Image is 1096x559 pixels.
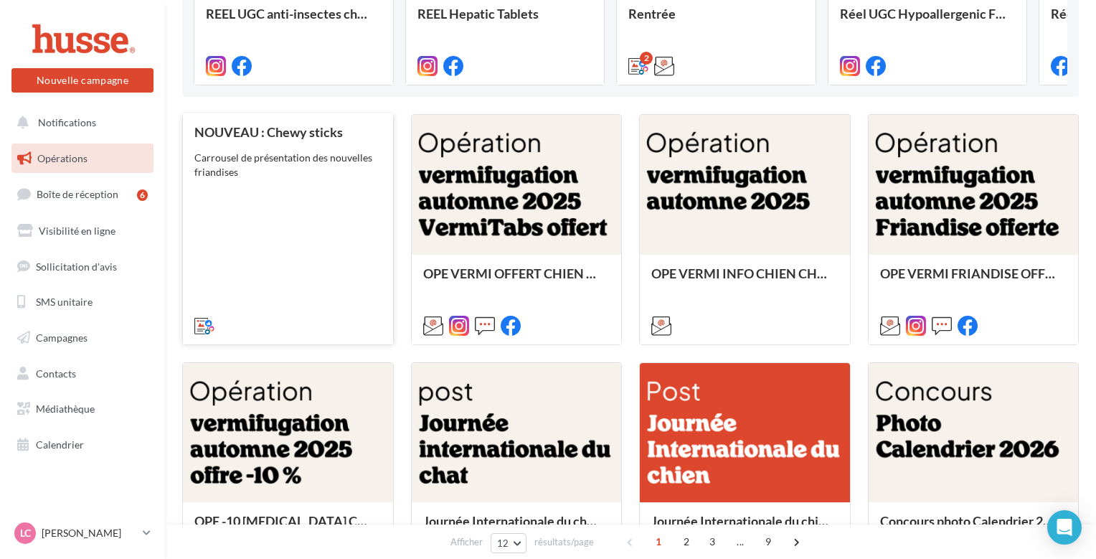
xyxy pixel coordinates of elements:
[9,108,151,138] button: Notifications
[11,68,153,93] button: Nouvelle campagne
[9,216,156,246] a: Visibilité en ligne
[36,296,93,308] span: SMS unitaire
[417,6,593,35] div: REEL Hepatic Tablets
[9,144,156,174] a: Opérations
[640,52,653,65] div: 2
[450,535,483,549] span: Afficher
[36,260,117,272] span: Sollicitation d'avis
[647,530,670,553] span: 1
[37,152,88,164] span: Opérations
[757,530,780,553] span: 9
[9,323,156,353] a: Campagnes
[9,394,156,424] a: Médiathèque
[423,266,610,295] div: OPE VERMI OFFERT CHIEN CHAT AUTOMNE
[37,188,118,200] span: Boîte de réception
[651,266,838,295] div: OPE VERMI INFO CHIEN CHAT AUTOMNE
[206,6,382,35] div: REEL UGC anti-insectes cheval
[194,514,382,542] div: OPE -10 [MEDICAL_DATA] CHIEN CHAT AUTOMNE
[9,179,156,210] a: Boîte de réception6
[9,287,156,317] a: SMS unitaire
[42,526,137,540] p: [PERSON_NAME]
[880,266,1067,295] div: OPE VERMI FRIANDISE OFFERTE CHIEN CHAT AUTOMNE
[36,438,84,451] span: Calendrier
[651,514,838,542] div: Journée Internationale du chien
[701,530,724,553] span: 3
[9,359,156,389] a: Contacts
[194,125,382,139] div: NOUVEAU : Chewy sticks
[491,533,527,553] button: 12
[628,6,804,35] div: Rentrée
[137,189,148,201] div: 6
[840,6,1016,35] div: Réel UGC Hypoallergenic Flexcare™ Senior
[729,530,752,553] span: ...
[194,151,382,179] div: Carrousel de présentation des nouvelles friandises
[36,332,88,344] span: Campagnes
[423,514,610,542] div: Journée Internationale du chat roux
[11,520,153,547] a: LC [PERSON_NAME]
[880,514,1067,542] div: Concours photo Calendrier 2026
[1047,510,1082,545] div: Open Intercom Messenger
[9,430,156,460] a: Calendrier
[675,530,698,553] span: 2
[534,535,594,549] span: résultats/page
[20,526,31,540] span: LC
[38,116,96,128] span: Notifications
[9,252,156,282] a: Sollicitation d'avis
[36,403,95,415] span: Médiathèque
[497,537,509,549] span: 12
[36,367,76,380] span: Contacts
[39,225,115,237] span: Visibilité en ligne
